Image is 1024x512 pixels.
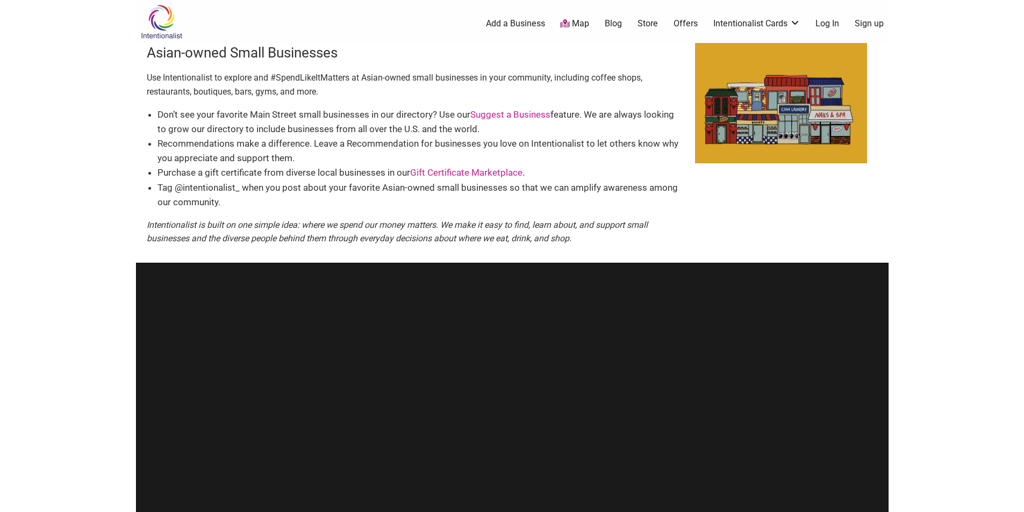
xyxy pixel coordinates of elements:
[157,136,684,165] li: Recommendations make a difference. Leave a Recommendation for businesses you love on Intentionali...
[157,107,684,136] li: Don’t see your favorite Main Street small businesses in our directory? Use our feature. We are al...
[713,18,800,30] a: Intentionalist Cards
[815,18,839,30] a: Log In
[674,18,698,30] a: Offers
[560,18,589,30] a: Map
[855,18,884,30] a: Sign up
[695,43,867,163] img: AAPIHM_square-min-scaled.jpg
[147,71,684,98] p: Use Intentionalist to explore and #SpendLikeItMatters at Asian-owned small businesses in your com...
[147,220,648,244] em: Intentionalist is built on one simple idea: where we spend our money matters. We make it easy to ...
[157,181,684,210] li: Tag @intentionalist_ when you post about your favorite Asian-owned small businesses so that we ca...
[136,4,187,39] img: Intentionalist
[147,43,684,62] h3: Asian-owned Small Businesses
[638,18,658,30] a: Store
[470,109,550,120] a: Suggest a Business
[605,18,622,30] a: Blog
[157,165,684,180] li: Purchase a gift certificate from diverse local businesses in our .
[410,167,522,178] a: Gift Certificate Marketplace
[486,18,545,30] a: Add a Business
